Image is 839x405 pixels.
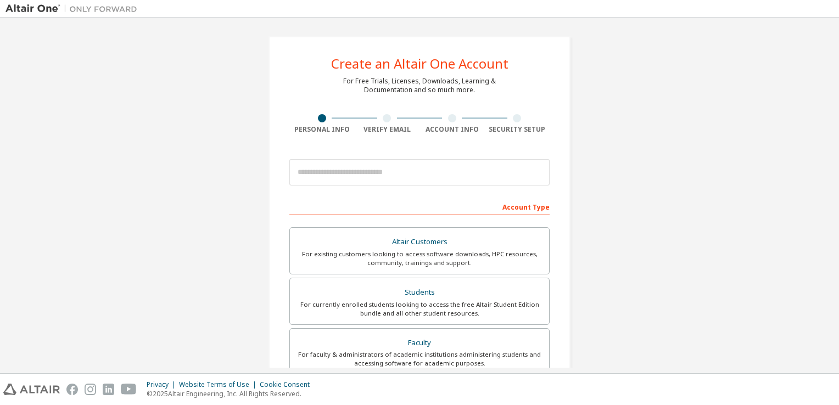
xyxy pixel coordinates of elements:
[260,380,316,389] div: Cookie Consent
[297,285,542,300] div: Students
[343,77,496,94] div: For Free Trials, Licenses, Downloads, Learning & Documentation and so much more.
[331,57,508,70] div: Create an Altair One Account
[147,389,316,398] p: © 2025 Altair Engineering, Inc. All Rights Reserved.
[5,3,143,14] img: Altair One
[289,125,355,134] div: Personal Info
[355,125,420,134] div: Verify Email
[85,384,96,395] img: instagram.svg
[297,250,542,267] div: For existing customers looking to access software downloads, HPC resources, community, trainings ...
[3,384,60,395] img: altair_logo.svg
[103,384,114,395] img: linkedin.svg
[297,300,542,318] div: For currently enrolled students looking to access the free Altair Student Edition bundle and all ...
[289,198,550,215] div: Account Type
[297,234,542,250] div: Altair Customers
[66,384,78,395] img: facebook.svg
[297,335,542,351] div: Faculty
[147,380,179,389] div: Privacy
[485,125,550,134] div: Security Setup
[179,380,260,389] div: Website Terms of Use
[419,125,485,134] div: Account Info
[297,350,542,368] div: For faculty & administrators of academic institutions administering students and accessing softwa...
[121,384,137,395] img: youtube.svg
